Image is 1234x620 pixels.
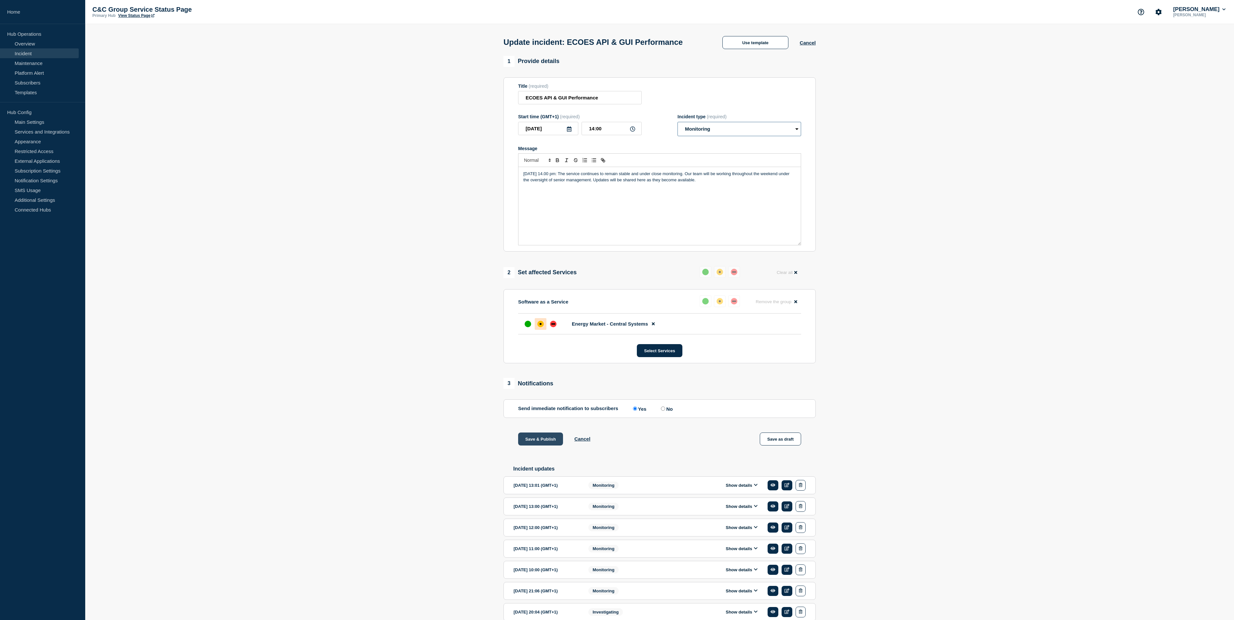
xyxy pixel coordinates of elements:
div: down [550,321,557,327]
div: [DATE] 13:00 (GMT+1) [514,501,579,512]
div: [DATE] 11:00 (GMT+1) [514,543,579,554]
button: Toggle italic text [562,156,571,164]
div: [DATE] 20:04 (GMT+1) [514,607,579,617]
span: Monitoring [588,482,619,489]
span: (required) [707,114,727,119]
span: 3 [503,378,515,389]
span: (required) [529,84,548,89]
span: Monitoring [588,503,619,510]
input: Title [518,91,642,104]
div: affected [717,298,723,304]
button: Show details [724,504,759,509]
div: [DATE] 10:00 (GMT+1) [514,564,579,575]
button: Cancel [800,40,816,45]
div: up [702,269,709,275]
span: Font size [521,156,553,164]
input: Yes [633,407,637,411]
label: Yes [631,406,647,412]
span: Remove the group [756,299,791,304]
a: View Status Page [118,13,154,18]
div: down [731,298,737,304]
input: HH:MM [582,122,642,135]
button: down [728,295,740,307]
span: Monitoring [588,587,619,595]
div: Start time (GMT+1) [518,114,642,119]
div: Message [518,146,801,151]
div: Message [518,167,801,245]
button: Show details [724,546,759,551]
p: Send immediate notification to subscribers [518,406,618,412]
button: Save & Publish [518,433,563,446]
div: [DATE] 21:06 (GMT+1) [514,586,579,596]
input: No [661,407,665,411]
div: affected [717,269,723,275]
div: [DATE] 13:01 (GMT+1) [514,480,579,491]
span: 2 [503,267,515,278]
div: Set affected Services [503,267,577,278]
span: Monitoring [588,545,619,552]
button: Remove the group [752,295,801,308]
span: 1 [503,56,515,67]
button: up [700,295,711,307]
span: Energy Market - Central Systems [572,321,648,327]
button: Show details [724,567,759,573]
button: Use template [722,36,788,49]
input: YYYY-MM-DD [518,122,578,135]
button: Toggle link [598,156,608,164]
p: Software as a Service [518,299,568,304]
button: Show details [724,483,759,488]
button: Account settings [1152,5,1165,19]
div: affected [537,321,544,327]
label: No [659,406,673,412]
p: Primary Hub [92,13,115,18]
button: Save as draft [760,433,801,446]
button: affected [714,266,726,278]
div: Provide details [503,56,559,67]
div: Notifications [503,378,553,389]
div: [DATE] 12:00 (GMT+1) [514,522,579,533]
p: [DATE] 14.00 pm: The service continues to remain stable and under close monitoring. Our team will... [523,171,796,183]
button: Clear all [773,266,801,279]
button: Toggle bulleted list [589,156,598,164]
button: down [728,266,740,278]
div: Title [518,84,642,89]
button: Show details [724,588,759,594]
span: Investigating [588,608,623,616]
p: [PERSON_NAME] [1172,13,1227,17]
div: Send immediate notification to subscribers [518,406,801,412]
span: (required) [560,114,580,119]
div: Incident type [677,114,801,119]
button: Toggle strikethrough text [571,156,580,164]
button: affected [714,295,726,307]
span: Monitoring [588,524,619,531]
h2: Incident updates [513,466,816,472]
span: Monitoring [588,566,619,574]
button: Select Services [637,344,682,357]
div: up [702,298,709,304]
button: Toggle ordered list [580,156,589,164]
div: down [731,269,737,275]
button: Show details [724,525,759,530]
button: Support [1134,5,1148,19]
p: C&C Group Service Status Page [92,6,222,13]
select: Incident type [677,122,801,136]
button: [PERSON_NAME] [1172,6,1227,13]
h1: Update incident: ECOES API & GUI Performance [503,38,683,47]
button: Toggle bold text [553,156,562,164]
button: Cancel [574,436,590,442]
div: up [525,321,531,327]
button: Show details [724,609,759,615]
button: up [700,266,711,278]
